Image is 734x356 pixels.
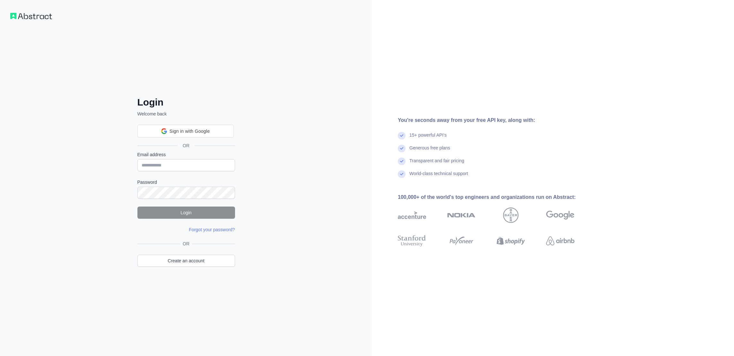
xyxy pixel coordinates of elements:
[398,234,426,248] img: stanford university
[398,170,406,178] img: check mark
[398,145,406,152] img: check mark
[546,234,574,248] img: airbnb
[409,132,447,145] div: 15+ powerful API's
[10,13,52,19] img: Workflow
[447,234,476,248] img: payoneer
[497,234,525,248] img: shopify
[137,255,235,267] a: Create an account
[180,241,192,247] span: OR
[189,227,235,232] a: Forgot your password?
[178,142,195,149] span: OR
[137,151,235,158] label: Email address
[503,208,519,223] img: bayer
[409,145,450,157] div: Generous free plans
[546,208,574,223] img: google
[398,208,426,223] img: accenture
[409,157,464,170] div: Transparent and fair pricing
[137,207,235,219] button: Login
[137,179,235,185] label: Password
[409,170,468,183] div: World-class technical support
[137,111,235,117] p: Welcome back
[398,116,595,124] div: You're seconds away from your free API key, along with:
[398,193,595,201] div: 100,000+ of the world's top engineers and organizations run on Abstract:
[398,157,406,165] img: check mark
[137,97,235,108] h2: Login
[170,128,210,135] span: Sign in with Google
[398,132,406,140] img: check mark
[447,208,476,223] img: nokia
[137,125,234,138] div: Sign in with Google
